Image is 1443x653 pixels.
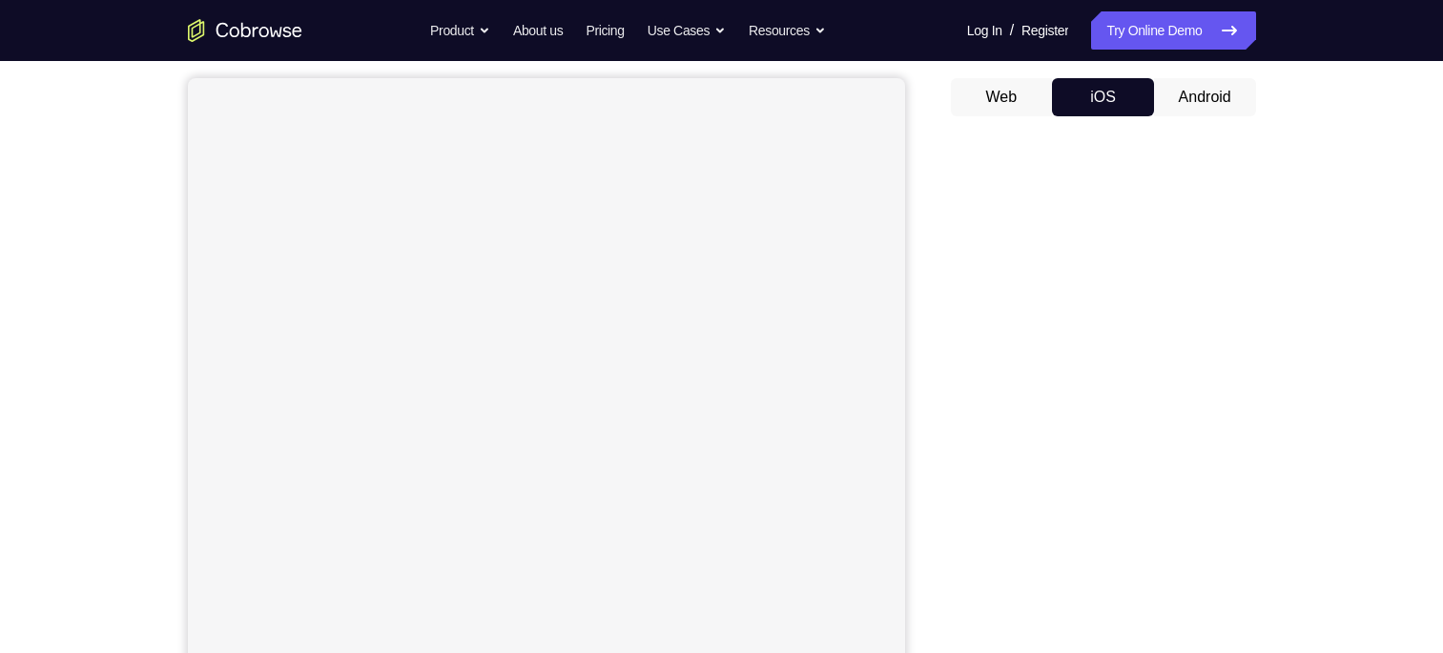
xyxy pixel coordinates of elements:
button: Use Cases [648,11,726,50]
span: / [1010,19,1014,42]
a: About us [513,11,563,50]
button: iOS [1052,78,1154,116]
a: Register [1021,11,1068,50]
button: Android [1154,78,1256,116]
a: Log In [967,11,1002,50]
button: Resources [749,11,826,50]
a: Pricing [586,11,624,50]
button: Product [430,11,490,50]
button: Web [951,78,1053,116]
a: Go to the home page [188,19,302,42]
a: Try Online Demo [1091,11,1255,50]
